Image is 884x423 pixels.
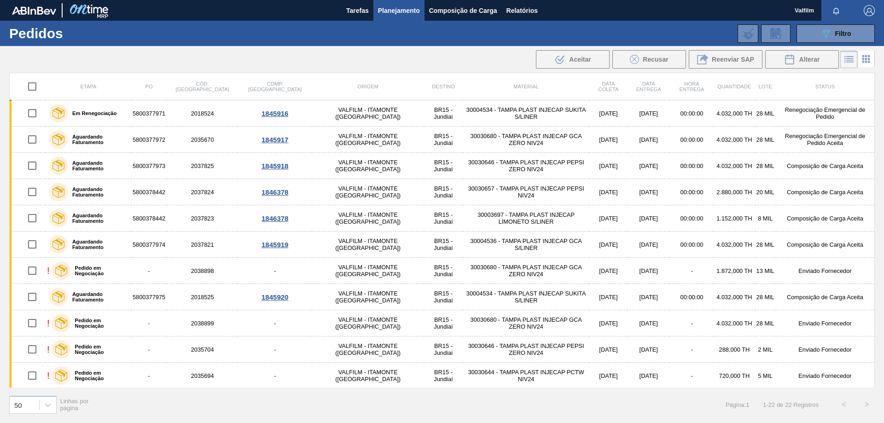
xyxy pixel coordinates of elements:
[689,50,762,69] button: Reenviar SAP
[68,213,128,224] label: Aguardando Faturamento
[463,153,590,179] td: 30030646 - TAMPA PLAST INJECAP PEPSI ZERO NIV24
[670,310,714,336] td: -
[70,370,128,381] label: Pedido em Negociação
[131,205,167,232] td: 5800378442
[424,258,463,284] td: BR15 - Jundiaí
[346,5,369,16] span: Tarefas
[799,56,820,63] span: Alterar
[238,310,312,336] td: -
[47,371,50,381] div: !
[10,363,875,389] a: !Pedido em Negociação-2035694-VALFILM - ITAMONTE ([GEOGRAPHIC_DATA])BR15 - Jundiaí30030644 - TAMP...
[670,179,714,205] td: 00:00:00
[10,284,875,310] a: Aguardando Faturamento58003779752018525VALFILM - ITAMONTE ([GEOGRAPHIC_DATA])BR15 - Jundiaí300045...
[628,310,670,336] td: [DATE]
[70,344,128,355] label: Pedido em Negociação
[463,310,590,336] td: 30030680 - TAMPA PLAST INJECAP GCA ZERO NIV24
[463,284,590,310] td: 30004534 - TAMPA PLAST INJECAP SUKITA S/LINER
[643,56,668,63] span: Recusar
[238,363,312,389] td: -
[714,310,755,336] td: 4.032,000 TH
[131,232,167,258] td: 5800377974
[832,393,855,416] button: <
[145,84,152,89] span: PO
[10,336,875,363] a: !Pedido em Negociação-2035704-VALFILM - ITAMONTE ([GEOGRAPHIC_DATA])BR15 - Jundiaí30030646 - TAMP...
[10,100,875,127] a: Em Renegociação58003779712018524VALFILM - ITAMONTE ([GEOGRAPHIC_DATA])BR15 - Jundiaí30004534 - TA...
[714,127,755,153] td: 4.032,000 TH
[776,258,875,284] td: Enviado Fornecedor
[628,363,670,389] td: [DATE]
[670,363,714,389] td: -
[131,363,167,389] td: -
[239,162,310,170] div: 1845918
[628,153,670,179] td: [DATE]
[312,258,424,284] td: VALFILM - ITAMONTE ([GEOGRAPHIC_DATA])
[131,284,167,310] td: 5800377975
[755,310,776,336] td: 28 MIL
[424,336,463,363] td: BR15 - Jundiaí
[424,179,463,205] td: BR15 - Jundiaí
[628,179,670,205] td: [DATE]
[463,336,590,363] td: 30030646 - TAMPA PLAST INJECAP PEPSI ZERO NIV24
[10,127,875,153] a: Aguardando Faturamento58003779722035670VALFILM - ITAMONTE ([GEOGRAPHIC_DATA])BR15 - Jundiaí300306...
[424,232,463,258] td: BR15 - Jundiaí
[68,134,128,145] label: Aguardando Faturamento
[10,179,875,205] a: Aguardando Faturamento58003784422037824VALFILM - ITAMONTE ([GEOGRAPHIC_DATA])BR15 - Jundiaí300306...
[714,179,755,205] td: 2.880,000 TH
[167,100,238,127] td: 2018524
[821,4,851,17] button: Notificações
[68,186,128,197] label: Aguardando Faturamento
[776,284,875,310] td: Composição de Carga Aceita
[776,310,875,336] td: Enviado Fornecedor
[628,205,670,232] td: [DATE]
[424,205,463,232] td: BR15 - Jundiaí
[358,84,378,89] span: Origem
[167,284,238,310] td: 2018525
[248,81,302,92] span: Comp. [GEOGRAPHIC_DATA]
[815,84,835,89] span: Status
[855,393,878,416] button: >
[670,100,714,127] td: 00:00:00
[755,284,776,310] td: 28 MIL
[589,205,627,232] td: [DATE]
[238,336,312,363] td: -
[670,232,714,258] td: 00:00:00
[463,205,590,232] td: 30003697 - TAMPA PLAST INJECAP LIMONETO S/LINER
[424,284,463,310] td: BR15 - Jundiaí
[776,179,875,205] td: Composição de Carga Aceita
[10,153,875,179] a: Aguardando Faturamento58003779732037825VALFILM - ITAMONTE ([GEOGRAPHIC_DATA])BR15 - Jundiaí300306...
[628,127,670,153] td: [DATE]
[755,336,776,363] td: 2 MIL
[670,336,714,363] td: -
[312,284,424,310] td: VALFILM - ITAMONTE ([GEOGRAPHIC_DATA])
[68,239,128,250] label: Aguardando Faturamento
[765,50,839,69] div: Alterar Pedido
[424,363,463,389] td: BR15 - Jundiaí
[679,81,704,92] span: Hora Entrega
[239,136,310,144] div: 1845917
[776,127,875,153] td: Renegociação Emergencial de Pedido Aceita
[68,160,128,171] label: Aguardando Faturamento
[463,100,590,127] td: 30004534 - TAMPA PLAST INJECAP SUKITA S/LINER
[131,336,167,363] td: -
[167,179,238,205] td: 2037824
[239,188,310,196] div: 1846378
[312,232,424,258] td: VALFILM - ITAMONTE ([GEOGRAPHIC_DATA])
[175,81,229,92] span: Cód. [GEOGRAPHIC_DATA]
[131,258,167,284] td: -
[612,50,686,69] div: Recusar
[429,5,497,16] span: Composição de Carga
[717,84,751,89] span: Quantidade
[239,214,310,222] div: 1846378
[239,293,310,301] div: 1845920
[755,179,776,205] td: 20 MIL
[755,100,776,127] td: 28 MIL
[506,5,538,16] span: Relatórios
[755,127,776,153] td: 28 MIL
[589,363,627,389] td: [DATE]
[80,84,96,89] span: Etapa
[726,401,749,408] span: Página : 1
[68,110,116,116] label: Em Renegociação
[670,284,714,310] td: 00:00:00
[714,100,755,127] td: 4.032,000 TH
